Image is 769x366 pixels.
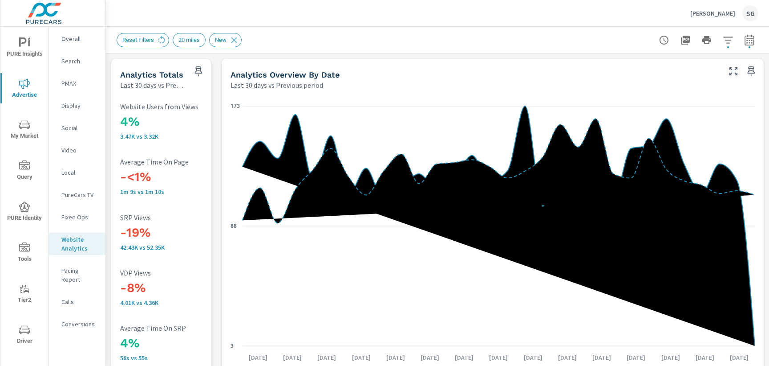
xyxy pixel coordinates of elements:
span: My Market [3,119,46,141]
p: 4,008 vs 4,361 [120,299,238,306]
p: Calls [61,297,98,306]
span: Tools [3,243,46,264]
p: Website Users from Views [120,103,238,111]
p: Display [61,101,98,110]
span: 20 miles [173,37,205,43]
div: Conversions [49,317,105,331]
div: Video [49,144,105,157]
p: Conversions [61,320,98,329]
p: Last 30 days vs Previous period [120,80,184,90]
span: Reset Filters [117,37,159,43]
p: Search [61,57,98,66]
button: Print Report [698,31,716,49]
h3: 4% [120,114,238,129]
p: [DATE] [620,353,652,362]
div: Overall [49,32,105,45]
p: [DATE] [689,353,720,362]
p: [DATE] [311,353,342,362]
p: Last 30 days vs Previous period [231,80,323,90]
div: PureCars TV [49,188,105,202]
p: Pacing Report [61,266,98,284]
p: [DATE] [655,353,686,362]
p: 3,465 vs 3,324 [120,133,238,140]
span: PURE Identity [3,202,46,223]
div: PMAX [49,77,105,90]
span: Driver [3,325,46,346]
p: Overall [61,34,98,43]
button: Apply Filters [719,31,737,49]
p: [DATE] [483,353,514,362]
p: VDP Views [120,269,238,277]
p: [DATE] [552,353,583,362]
h3: -19% [120,225,238,240]
p: 42,432 vs 52,345 [120,244,238,251]
span: Advertise [3,78,46,100]
span: Save this to your personalized report [191,64,206,78]
p: [DATE] [243,353,274,362]
span: Tier2 [3,284,46,305]
p: [PERSON_NAME] [690,9,735,17]
h5: Analytics Overview By Date [231,70,340,79]
div: New [209,33,242,47]
div: Calls [49,295,105,308]
p: Average Time On Page [120,158,238,166]
p: Local [61,168,98,177]
text: 173 [231,103,240,109]
p: [DATE] [724,353,755,362]
p: [DATE] [449,353,480,362]
p: [DATE] [346,353,377,362]
p: Average Time On SRP [120,324,238,332]
div: Social [49,121,105,135]
p: Social [61,123,98,132]
p: [DATE] [586,353,617,362]
p: 58s vs 55s [120,354,238,362]
text: 3 [231,343,234,349]
div: Pacing Report [49,264,105,286]
span: PURE Insights [3,37,46,59]
p: Website Analytics [61,235,98,253]
span: Save this to your personalized report [744,64,758,78]
text: 88 [231,223,237,229]
p: [DATE] [380,353,411,362]
p: SRP Views [120,214,238,222]
div: Search [49,54,105,68]
p: PMAX [61,79,98,88]
p: PureCars TV [61,190,98,199]
p: [DATE] [518,353,549,362]
span: Query [3,160,46,182]
button: "Export Report to PDF" [676,31,694,49]
div: Fixed Ops [49,210,105,224]
button: Select Date Range [741,31,758,49]
p: [DATE] [414,353,445,362]
h3: -8% [120,280,238,296]
div: Website Analytics [49,233,105,255]
p: Video [61,146,98,155]
div: SG [742,5,758,21]
div: Display [49,99,105,112]
h5: Analytics Totals [120,70,183,79]
h3: 4% [120,336,238,351]
h3: -<1% [120,169,238,185]
p: Fixed Ops [61,213,98,222]
span: New [210,37,232,43]
p: 1m 9s vs 1m 10s [120,188,238,195]
p: [DATE] [277,353,308,362]
div: Reset Filters [117,33,169,47]
div: Local [49,166,105,179]
button: Make Fullscreen [726,64,741,78]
